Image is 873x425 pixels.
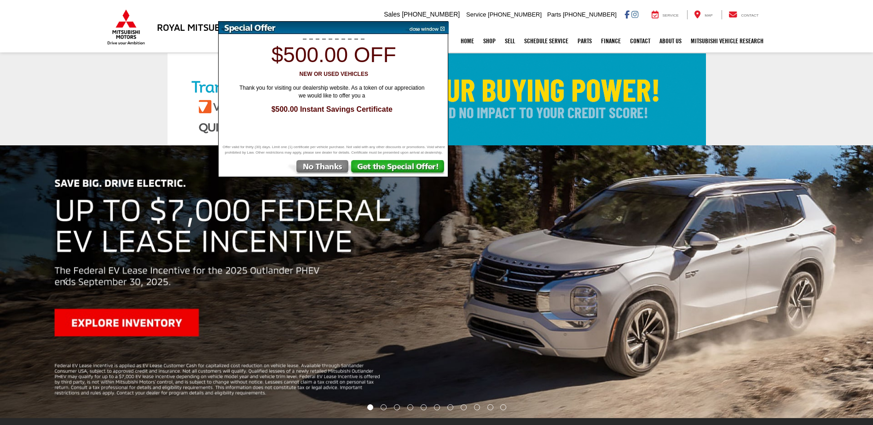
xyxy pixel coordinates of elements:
span: [PHONE_NUMBER] [563,11,617,18]
span: $500.00 Instant Savings Certificate [228,104,435,115]
img: Check Your Buying Power [168,53,706,145]
span: Thank you for visiting our dealership website. As a token of our appreciation we would like to of... [233,84,431,100]
a: Map [687,10,719,19]
img: close window [402,22,449,34]
a: Contact [722,10,766,19]
li: Go to slide number 8. [461,404,467,410]
a: Schedule Service: Opens in a new tab [520,29,573,52]
li: Go to slide number 9. [474,404,480,410]
a: Sell [500,29,520,52]
h3: Royal Mitsubishi [157,22,237,32]
h1: $500.00 off [224,43,444,67]
span: Service [466,11,486,18]
span: [PHONE_NUMBER] [402,11,460,18]
li: Go to slide number 2. [381,404,387,410]
a: Facebook: Click to visit our Facebook page [624,11,630,18]
a: Mitsubishi Vehicle Research [686,29,768,52]
span: Service [663,13,679,17]
li: Go to slide number 11. [500,404,506,410]
h3: New or Used Vehicles [224,71,444,77]
img: No Thanks, Continue to Website [286,160,350,177]
li: Go to slide number 1. [367,404,373,410]
img: Special Offer [219,22,403,34]
a: Service [645,10,686,19]
a: Home [456,29,479,52]
span: Sales [384,11,400,18]
li: Go to slide number 5. [421,404,427,410]
li: Go to slide number 7. [447,404,453,410]
a: Instagram: Click to visit our Instagram page [631,11,638,18]
span: Offer valid for thirty (30) days. Limit one (1) certificate per vehicle purchase. Not valid with ... [221,144,446,155]
a: Shop [479,29,500,52]
span: [PHONE_NUMBER] [488,11,542,18]
li: Go to slide number 3. [394,404,400,410]
li: Go to slide number 10. [487,404,493,410]
li: Go to slide number 6. [434,404,440,410]
span: Map [705,13,712,17]
span: Contact [741,13,758,17]
img: Mitsubishi [105,9,147,45]
a: Finance [596,29,625,52]
button: Click to view next picture. [742,164,873,400]
a: About Us [655,29,686,52]
a: Contact [625,29,655,52]
img: Get the Special Offer [350,160,448,177]
a: Parts: Opens in a new tab [573,29,596,52]
li: Go to slide number 4. [407,404,413,410]
span: Parts [547,11,561,18]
